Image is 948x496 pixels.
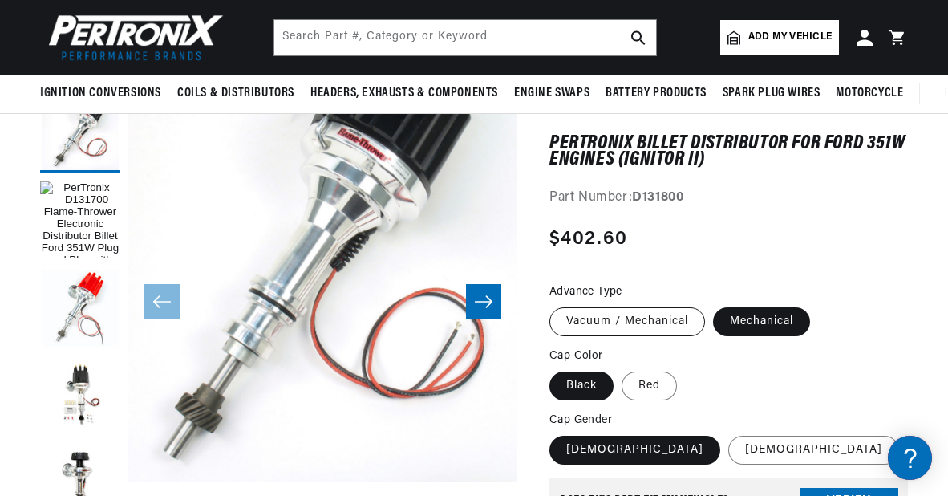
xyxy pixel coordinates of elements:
summary: Coils & Distributors [169,75,302,112]
a: Add my vehicle [720,20,839,55]
button: Slide left [144,284,180,319]
legend: Advance Type [549,283,624,300]
label: [DEMOGRAPHIC_DATA] [549,436,720,465]
summary: Headers, Exhausts & Components [302,75,506,112]
summary: Spark Plug Wires [715,75,828,112]
span: Battery Products [606,85,707,102]
span: Spark Plug Wires [723,85,820,102]
span: Headers, Exhausts & Components [310,85,498,102]
img: Pertronix [40,10,225,65]
button: Slide right [466,284,501,319]
summary: Ignition Conversions [40,75,169,112]
summary: Battery Products [598,75,715,112]
div: Part Number: [549,188,908,209]
label: [DEMOGRAPHIC_DATA] [728,436,899,465]
span: $402.60 [549,225,627,254]
summary: Motorcycle [828,75,911,112]
span: Engine Swaps [514,85,589,102]
label: Red [622,372,677,400]
button: Load image 2 in gallery view [40,270,120,350]
button: Load image 3 in gallery view [40,358,120,438]
span: Add my vehicle [748,30,832,45]
span: Coils & Distributors [177,85,294,102]
span: Ignition Conversions [40,85,161,102]
span: Motorcycle [836,85,903,102]
button: Load image 1 in gallery view [40,181,120,262]
strong: D131800 [632,191,683,204]
legend: Cap Gender [549,412,614,429]
label: Mechanical [713,307,810,336]
h1: PerTronix Billet Distributor for Ford 351W Engines (Ignitor II) [549,136,908,169]
input: Search Part #, Category or Keyword [274,20,656,55]
label: Black [549,372,614,400]
button: search button [621,20,656,55]
legend: Cap Color [549,348,605,364]
summary: Engine Swaps [506,75,598,112]
button: Load image 10 in gallery view [40,93,120,173]
label: Vacuum / Mechanical [549,307,705,336]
